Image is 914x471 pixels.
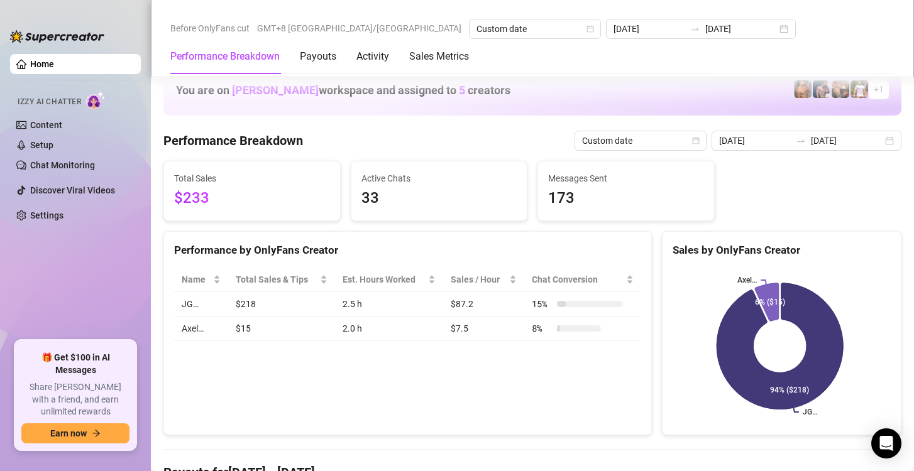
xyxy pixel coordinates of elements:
[796,136,806,146] span: to
[174,187,330,210] span: $233
[174,268,228,292] th: Name
[719,134,791,148] input: Start date
[163,132,303,149] h4: Performance Breakdown
[796,136,806,146] span: swap-right
[30,140,53,150] a: Setup
[476,19,593,38] span: Custom date
[738,276,757,284] text: Axel…
[794,80,812,98] img: JG
[21,352,129,376] span: 🎁 Get $100 in AI Messages
[361,171,517,185] span: Active Chats
[228,268,335,292] th: Total Sales & Tips
[851,80,868,98] img: Hector
[524,268,641,292] th: Chat Conversion
[21,381,129,418] span: Share [PERSON_NAME] with a friend, and earn unlimited rewards
[874,82,884,96] span: + 1
[174,317,228,341] td: Axel…
[705,22,777,36] input: End date
[443,317,525,341] td: $7.5
[532,297,552,311] span: 15 %
[335,292,443,317] td: 2.5 h
[10,30,104,43] img: logo-BBDzfeDw.svg
[361,187,517,210] span: 33
[548,187,704,210] span: 173
[300,49,336,64] div: Payouts
[236,273,317,286] span: Total Sales & Tips
[228,292,335,317] td: $218
[586,25,594,33] span: calendar
[50,428,87,438] span: Earn now
[690,24,700,34] span: to
[174,242,641,259] div: Performance by OnlyFans Creator
[174,171,330,185] span: Total Sales
[673,242,891,259] div: Sales by OnlyFans Creator
[832,80,849,98] img: Osvaldo
[86,91,106,109] img: AI Chatter
[182,273,211,286] span: Name
[443,292,525,317] td: $87.2
[30,210,63,220] a: Settings
[228,317,335,341] td: $15
[232,84,319,97] span: [PERSON_NAME]
[690,24,700,34] span: swap-right
[343,273,426,286] div: Est. Hours Worked
[532,322,552,335] span: 8 %
[451,273,507,286] span: Sales / Hour
[174,292,228,317] td: JG…
[30,185,115,195] a: Discover Viral Videos
[459,84,465,97] span: 5
[356,49,389,64] div: Activity
[803,408,817,416] text: JG…
[30,59,54,69] a: Home
[30,120,62,130] a: Content
[811,134,883,148] input: End date
[335,317,443,341] td: 2.0 h
[170,49,280,64] div: Performance Breakdown
[170,19,250,38] span: Before OnlyFans cut
[692,137,700,144] span: calendar
[532,273,624,286] span: Chat Conversion
[92,429,101,438] span: arrow-right
[176,84,510,97] h1: You are on workspace and assigned to creators
[582,131,699,150] span: Custom date
[548,171,704,185] span: Messages Sent
[21,423,129,443] button: Earn nowarrow-right
[409,49,469,64] div: Sales Metrics
[443,268,525,292] th: Sales / Hour
[813,80,830,98] img: Axel
[614,22,685,36] input: Start date
[257,19,461,38] span: GMT+8 [GEOGRAPHIC_DATA]/[GEOGRAPHIC_DATA]
[30,160,95,170] a: Chat Monitoring
[871,428,901,458] div: Open Intercom Messenger
[18,96,81,108] span: Izzy AI Chatter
